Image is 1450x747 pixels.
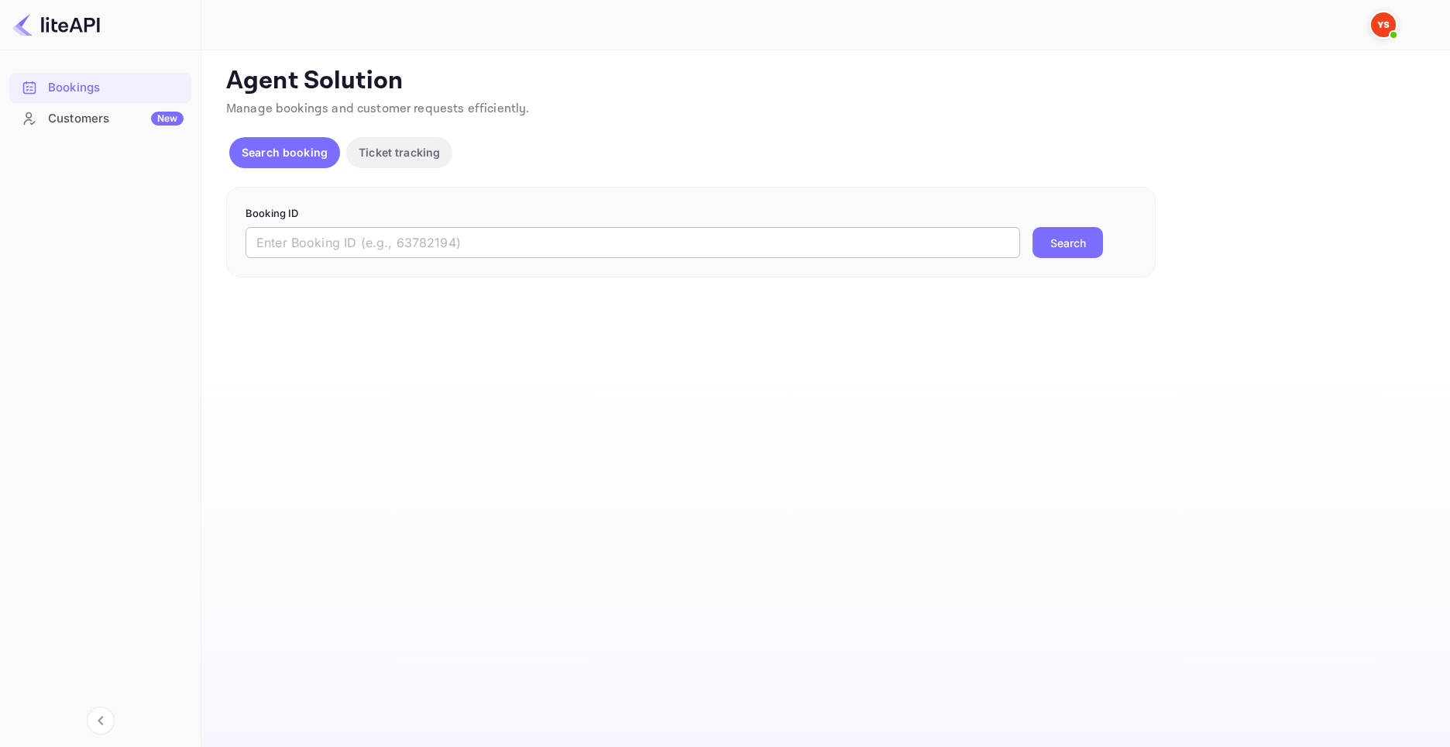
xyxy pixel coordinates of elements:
[48,110,184,128] div: Customers
[9,104,191,133] a: CustomersNew
[1371,12,1396,37] img: Yandex Support
[9,73,191,102] a: Bookings
[87,707,115,735] button: Collapse navigation
[242,144,328,160] p: Search booking
[246,206,1136,222] p: Booking ID
[12,12,100,37] img: LiteAPI logo
[151,112,184,126] div: New
[1033,227,1103,258] button: Search
[9,104,191,134] div: CustomersNew
[48,79,184,97] div: Bookings
[226,101,530,117] span: Manage bookings and customer requests efficiently.
[9,73,191,103] div: Bookings
[359,144,440,160] p: Ticket tracking
[226,66,1422,97] p: Agent Solution
[246,227,1020,258] input: Enter Booking ID (e.g., 63782194)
